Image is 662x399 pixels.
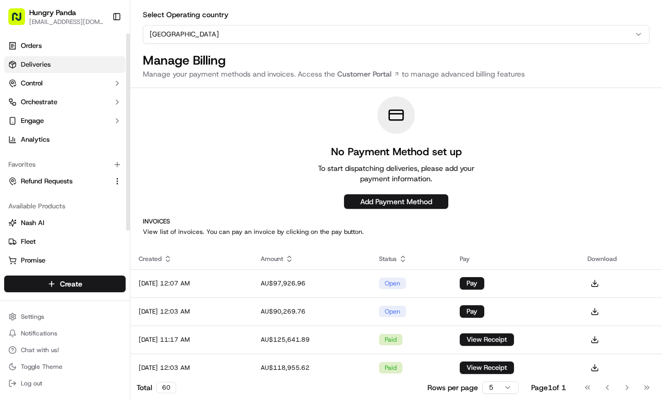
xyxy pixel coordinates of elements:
button: Hungry Panda [29,7,76,18]
span: Knowledge Base [21,233,80,243]
div: open [379,306,406,317]
span: Promise [21,256,45,265]
td: [DATE] 11:17 AM [130,326,252,354]
div: AU$97,926.96 [261,279,362,288]
h1: Manage Billing [143,52,649,69]
a: Analytics [4,131,126,148]
button: Pay [460,305,484,318]
div: Page 1 of 1 [531,382,566,393]
a: Fleet [8,237,121,246]
button: Engage [4,113,126,129]
a: Customer Portal [335,69,402,79]
img: Nash [10,10,31,31]
div: Status [379,255,443,263]
a: Orders [4,38,126,54]
button: Refund Requests [4,173,126,190]
button: Add Payment Method [344,194,448,209]
div: AU$90,269.76 [261,307,362,316]
span: Pylon [104,258,126,266]
button: Create [4,276,126,292]
span: Log out [21,379,42,388]
span: Deliveries [21,60,51,69]
span: Chat with us! [21,346,59,354]
span: 8月27日 [92,190,117,198]
div: Download [587,255,654,263]
img: Asif Zaman Khan [10,180,27,196]
span: • [34,161,38,170]
button: Notifications [4,326,126,341]
div: 60 [156,382,176,393]
div: 💻 [88,234,96,242]
button: Start new chat [177,103,190,115]
button: View Receipt [460,361,514,374]
div: Created [139,255,244,263]
a: Powered byPylon [73,258,126,266]
img: 8016278978528_b943e370aa5ada12b00a_72.png [22,99,41,118]
button: Pay [460,277,484,290]
h2: Invoices [143,217,649,226]
span: [PERSON_NAME] [32,190,84,198]
span: Nash AI [21,218,44,228]
p: View list of invoices. You can pay an invoice by clicking on the pay button. [143,228,649,236]
span: 11:51 AM [40,161,70,170]
div: Past conversations [10,135,70,144]
div: Available Products [4,198,126,215]
button: Control [4,75,126,92]
div: Start new chat [47,99,171,110]
button: Orchestrate [4,94,126,110]
button: Log out [4,376,126,391]
button: View Receipt [460,333,514,346]
div: Favorites [4,156,126,173]
span: Fleet [21,237,36,246]
span: Create [60,279,82,289]
a: Deliveries [4,56,126,73]
span: • [87,190,90,198]
h1: No Payment Method set up [313,144,480,159]
button: Promise [4,252,126,269]
a: Nash AI [8,218,121,228]
div: AU$125,641.89 [261,335,362,344]
p: Welcome 👋 [10,42,190,58]
div: paid [379,362,402,373]
span: Orchestrate [21,97,57,107]
p: To start dispatching deliveries, please add your payment information. [313,163,480,184]
div: Amount [261,255,362,263]
div: open [379,278,406,289]
td: [DATE] 12:03 AM [130,354,252,382]
span: Refund Requests [21,177,72,186]
a: 📗Knowledge Base [6,229,84,247]
span: Notifications [21,329,57,338]
div: Pay [460,255,571,263]
div: We're available if you need us! [47,110,143,118]
td: [DATE] 12:03 AM [130,297,252,326]
button: Nash AI [4,215,126,231]
button: Toggle Theme [4,359,126,374]
label: Select Operating country [143,10,228,19]
button: Fleet [4,233,126,250]
button: Hungry Panda[EMAIL_ADDRESS][DOMAIN_NAME] [4,4,108,29]
p: Manage your payment methods and invoices. Access the to manage advanced billing features [143,69,649,79]
a: Promise [8,256,121,265]
div: Total [137,382,176,393]
button: [EMAIL_ADDRESS][DOMAIN_NAME] [29,18,104,26]
span: Settings [21,313,44,321]
div: 📗 [10,234,19,242]
button: See all [162,133,190,146]
span: Analytics [21,135,50,144]
span: Orders [21,41,42,51]
div: AU$118,955.62 [261,364,362,372]
span: Toggle Theme [21,363,63,371]
span: Control [21,79,43,88]
button: Chat with us! [4,343,126,357]
button: Settings [4,309,126,324]
a: 💻API Documentation [84,229,171,247]
td: [DATE] 12:07 AM [130,269,252,297]
span: API Documentation [99,233,167,243]
div: paid [379,334,402,345]
input: Got a question? Start typing here... [27,67,188,78]
a: Refund Requests [8,177,109,186]
img: 1736555255976-a54dd68f-1ca7-489b-9aae-adbdc363a1c4 [10,99,29,118]
p: Rows per page [427,382,478,393]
